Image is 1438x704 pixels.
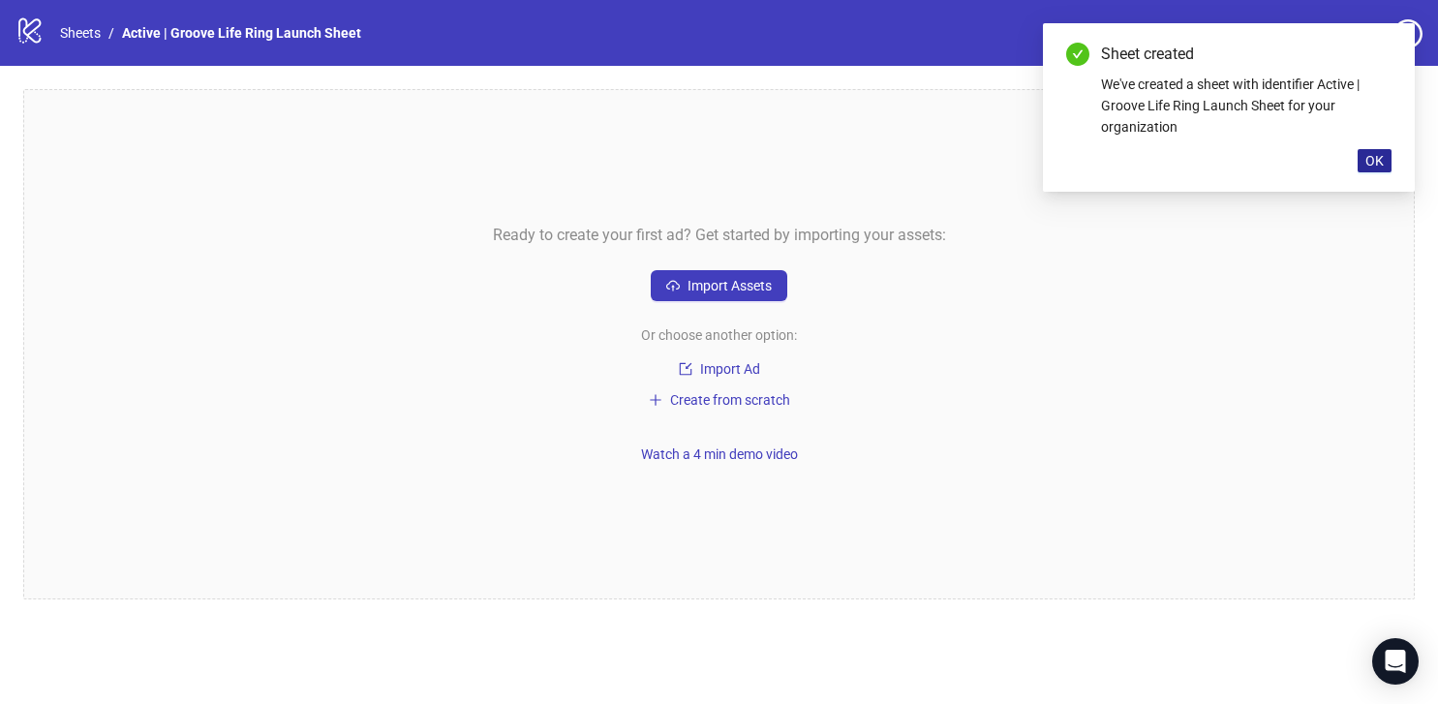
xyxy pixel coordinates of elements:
div: Open Intercom Messenger [1372,638,1419,685]
button: OK [1358,149,1392,172]
span: Watch a 4 min demo video [641,446,798,462]
span: cloud-upload [666,279,680,292]
span: OK [1365,153,1384,168]
a: Active | Groove Life Ring Launch Sheet [118,22,365,44]
button: Create from scratch [641,388,798,412]
button: Import Assets [651,270,787,301]
span: Create from scratch [670,392,790,408]
li: / [108,22,114,44]
span: Import Assets [688,278,772,293]
button: Watch a 4 min demo video [633,443,806,466]
div: Sheet created [1101,43,1392,66]
span: Ready to create your first ad? Get started by importing your assets: [493,223,946,247]
span: import [679,362,692,376]
span: plus [649,393,662,407]
span: question-circle [1393,19,1423,48]
a: Sheets [56,22,105,44]
div: We've created a sheet with identifier Active | Groove Life Ring Launch Sheet for your organization [1101,74,1392,138]
a: Close [1370,43,1392,64]
a: Settings [1284,19,1386,50]
button: Import Ad [652,357,787,381]
span: check-circle [1066,43,1089,66]
span: Import Ad [700,361,760,377]
span: Or choose another option: [641,324,797,346]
